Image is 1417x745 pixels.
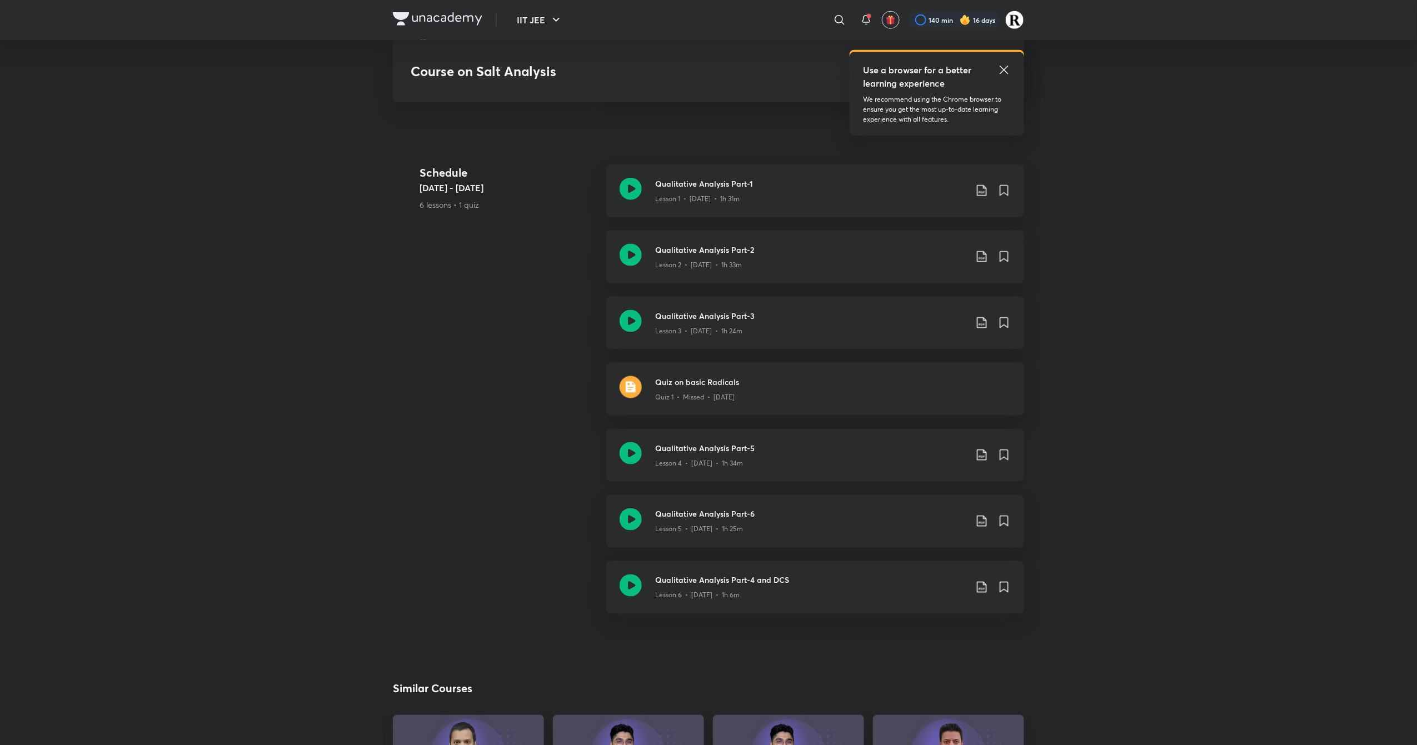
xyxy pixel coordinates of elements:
[655,260,742,270] p: Lesson 2 • [DATE] • 1h 33m
[655,442,966,454] h3: Qualitative Analysis Part-5
[420,199,597,211] p: 6 lessons • 1 quiz
[393,681,472,697] h2: Similar Courses
[655,574,966,586] h3: Qualitative Analysis Part-4 and DCS
[606,297,1024,363] a: Qualitative Analysis Part-3Lesson 3 • [DATE] • 1h 24m
[1005,11,1024,29] img: Rakhi Sharma
[655,194,740,204] p: Lesson 1 • [DATE] • 1h 31m
[655,376,1011,388] h3: Quiz on basic Radicals
[606,164,1024,231] a: Qualitative Analysis Part-1Lesson 1 • [DATE] • 1h 31m
[960,14,971,26] img: streak
[393,12,482,26] img: Company Logo
[655,392,735,402] p: Quiz 1 • Missed • [DATE]
[655,458,743,468] p: Lesson 4 • [DATE] • 1h 34m
[655,310,966,322] h3: Qualitative Analysis Part-3
[606,363,1024,429] a: quizQuiz on basic RadicalsQuiz 1 • Missed • [DATE]
[655,591,740,601] p: Lesson 6 • [DATE] • 1h 6m
[655,244,966,256] h3: Qualitative Analysis Part-2
[886,15,896,25] img: avatar
[510,9,570,31] button: IIT JEE
[863,63,974,90] h5: Use a browser for a better learning experience
[620,376,642,398] img: quiz
[606,495,1024,561] a: Qualitative Analysis Part-6Lesson 5 • [DATE] • 1h 25m
[863,94,1011,124] p: We recommend using the Chrome browser to ensure you get the most up-to-date learning experience w...
[411,63,846,79] h3: Course on Salt Analysis
[420,164,597,181] h4: Schedule
[420,181,597,194] h5: [DATE] - [DATE]
[655,508,966,520] h3: Qualitative Analysis Part-6
[882,11,900,29] button: avatar
[606,429,1024,495] a: Qualitative Analysis Part-5Lesson 4 • [DATE] • 1h 34m
[655,524,743,534] p: Lesson 5 • [DATE] • 1h 25m
[655,326,742,336] p: Lesson 3 • [DATE] • 1h 24m
[655,178,966,189] h3: Qualitative Analysis Part-1
[606,231,1024,297] a: Qualitative Analysis Part-2Lesson 2 • [DATE] • 1h 33m
[606,561,1024,627] a: Qualitative Analysis Part-4 and DCSLesson 6 • [DATE] • 1h 6m
[393,12,482,28] a: Company Logo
